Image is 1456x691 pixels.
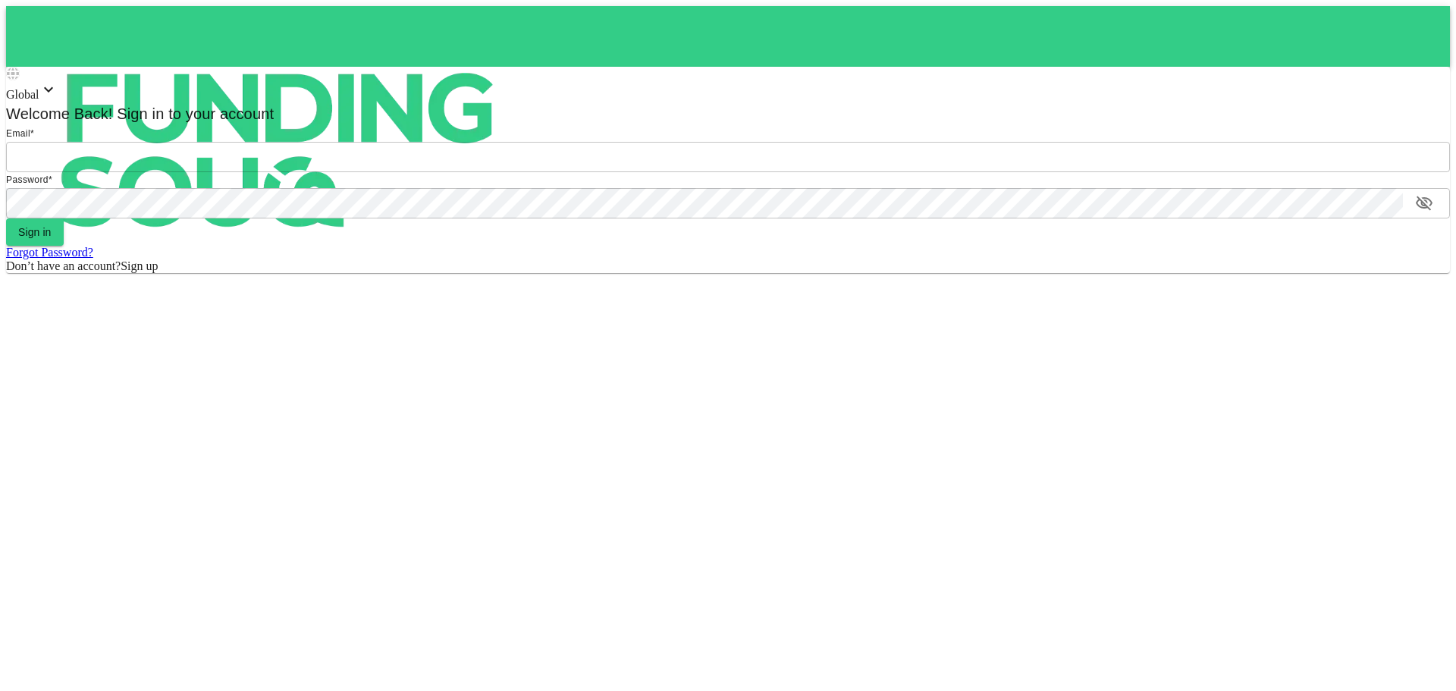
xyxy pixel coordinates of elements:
[6,188,1403,218] input: password
[6,6,552,294] img: logo
[6,142,1450,172] input: email
[6,128,30,139] span: Email
[6,218,64,246] button: Sign in
[6,259,121,272] span: Don’t have an account?
[6,6,1450,67] a: logo
[121,259,158,272] span: Sign up
[6,105,113,122] span: Welcome Back!
[6,246,93,259] a: Forgot Password?
[6,80,1450,102] div: Global
[6,174,49,185] span: Password
[113,105,275,122] span: Sign in to your account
